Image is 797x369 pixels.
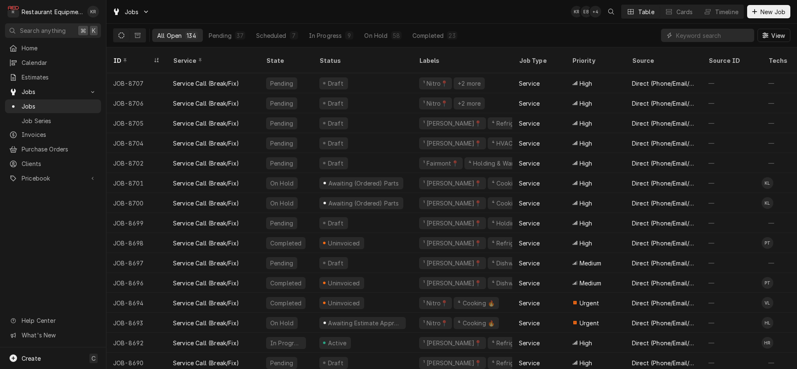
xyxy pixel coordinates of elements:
[422,119,483,128] div: ¹ [PERSON_NAME]📍
[327,179,400,188] div: Awaiting (Ordered) Parts
[519,359,540,367] div: Service
[106,333,166,353] div: JOB-8692
[715,7,738,16] div: Timeline
[457,79,481,88] div: +2 more
[269,199,294,208] div: On Hold
[269,99,294,108] div: Pending
[173,56,251,65] div: Service
[22,116,97,125] span: Job Series
[5,328,101,342] a: Go to What's New
[113,56,151,65] div: ID
[412,31,444,40] div: Completed
[22,58,97,67] span: Calendar
[580,279,601,287] span: Medium
[491,279,541,287] div: ⁴ Dishwashing 🌀
[747,5,790,18] button: New Job
[762,93,795,113] div: —
[269,179,294,188] div: On Hold
[269,79,294,88] div: Pending
[632,299,695,307] div: Direct (Phone/Email/etc.)
[5,85,101,99] a: Go to Jobs
[20,26,66,35] span: Search anything
[269,139,294,148] div: Pending
[173,139,239,148] div: Service Call (Break/Fix)
[106,153,166,173] div: JOB-8702
[580,139,592,148] span: High
[327,239,361,248] div: Uninvoiced
[519,99,540,108] div: Service
[173,119,239,128] div: Service Call (Break/Fix)
[580,199,592,208] span: High
[269,219,294,228] div: Pending
[580,179,592,188] span: High
[269,299,302,307] div: Completed
[5,157,101,171] a: Clients
[762,177,773,189] div: KL
[173,359,239,367] div: Service Call (Break/Fix)
[22,174,84,183] span: Pricebook
[309,31,342,40] div: In Progress
[762,133,795,153] div: —
[327,139,345,148] div: Draft
[519,199,540,208] div: Service
[758,29,790,42] button: View
[632,79,695,88] div: Direct (Phone/Email/etc.)
[7,6,19,17] div: R
[580,219,592,228] span: High
[519,299,540,307] div: Service
[22,159,97,168] span: Clients
[22,130,97,139] span: Invoices
[269,319,294,327] div: On Hold
[266,56,306,65] div: State
[22,355,41,362] span: Create
[269,259,294,267] div: Pending
[22,87,84,96] span: Jobs
[173,219,239,228] div: Service Call (Break/Fix)
[762,237,773,249] div: PT
[422,279,483,287] div: ¹ [PERSON_NAME]📍
[173,159,239,168] div: Service Call (Break/Fix)
[106,273,166,293] div: JOB-8696
[632,219,695,228] div: Direct (Phone/Email/etc.)
[327,99,345,108] div: Draft
[422,359,483,367] div: ¹ [PERSON_NAME]📍
[762,297,773,309] div: VL
[702,213,762,233] div: —
[571,6,582,17] div: KR
[491,239,544,248] div: ⁴ Refrigeration ❄️
[5,41,101,55] a: Home
[702,293,762,313] div: —
[327,199,400,208] div: Awaiting (Ordered) Parts
[632,56,693,65] div: Source
[762,337,773,349] div: HR
[519,239,540,248] div: Service
[762,277,773,289] div: Paxton Turner's Avatar
[106,93,166,113] div: JOB-8706
[173,179,239,188] div: Service Call (Break/Fix)
[762,317,773,329] div: HL
[580,359,592,367] span: High
[632,119,695,128] div: Direct (Phone/Email/etc.)
[632,199,695,208] div: Direct (Phone/Email/etc.)
[632,159,695,168] div: Direct (Phone/Email/etc.)
[173,319,239,327] div: Service Call (Break/Fix)
[702,133,762,153] div: —
[519,279,540,287] div: Service
[106,173,166,193] div: JOB-8701
[419,56,506,65] div: Labels
[327,359,345,367] div: Draft
[106,213,166,233] div: JOB-8699
[22,7,83,16] div: Restaurant Equipment Diagnostics
[491,339,544,347] div: ⁴ Refrigeration ❄️
[491,119,544,128] div: ⁴ Refrigeration ❄️
[768,56,788,65] div: Techs
[632,359,695,367] div: Direct (Phone/Email/etc.)
[209,31,232,40] div: Pending
[269,359,294,367] div: Pending
[762,197,773,209] div: KL
[632,319,695,327] div: Direct (Phone/Email/etc.)
[632,239,695,248] div: Direct (Phone/Email/etc.)
[702,233,762,253] div: —
[762,277,773,289] div: PT
[519,139,540,148] div: Service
